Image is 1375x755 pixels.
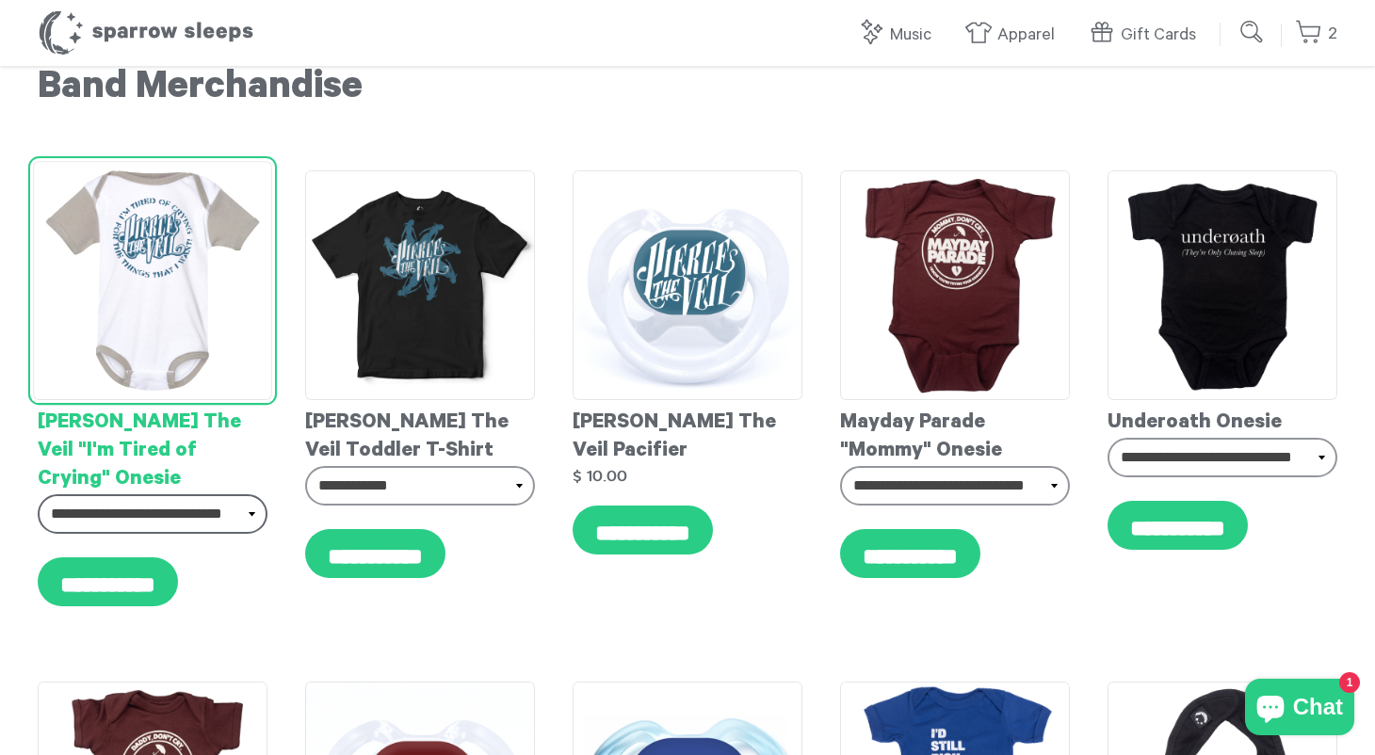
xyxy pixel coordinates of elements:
[1239,679,1360,740] inbox-online-store-chat: Shopify online store chat
[840,170,1070,400] img: Mayday_Parade_-_Mommy_Onesie_grande.png
[857,15,941,56] a: Music
[1108,170,1337,400] img: Underoath-Onesie_grande.jpg
[573,468,627,484] strong: $ 10.00
[38,400,267,494] div: [PERSON_NAME] The Veil "I'm Tired of Crying" Onesie
[38,67,1337,114] h1: Band Merchandise
[964,15,1064,56] a: Apparel
[573,170,802,400] img: PierceTheVeilPacifier_grande.jpg
[305,400,535,466] div: [PERSON_NAME] The Veil Toddler T-Shirt
[1088,15,1205,56] a: Gift Cards
[1295,14,1337,55] a: 2
[840,400,1070,466] div: Mayday Parade "Mommy" Onesie
[1108,400,1337,438] div: Underoath Onesie
[1234,13,1271,51] input: Submit
[38,9,254,56] h1: Sparrow Sleeps
[573,400,802,466] div: [PERSON_NAME] The Veil Pacifier
[305,170,535,400] img: PierceTheVeilToddlerT-shirt_grande.jpg
[33,161,272,400] img: PierceTheVeild-Onesie-I_mtiredofCrying_grande.jpg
